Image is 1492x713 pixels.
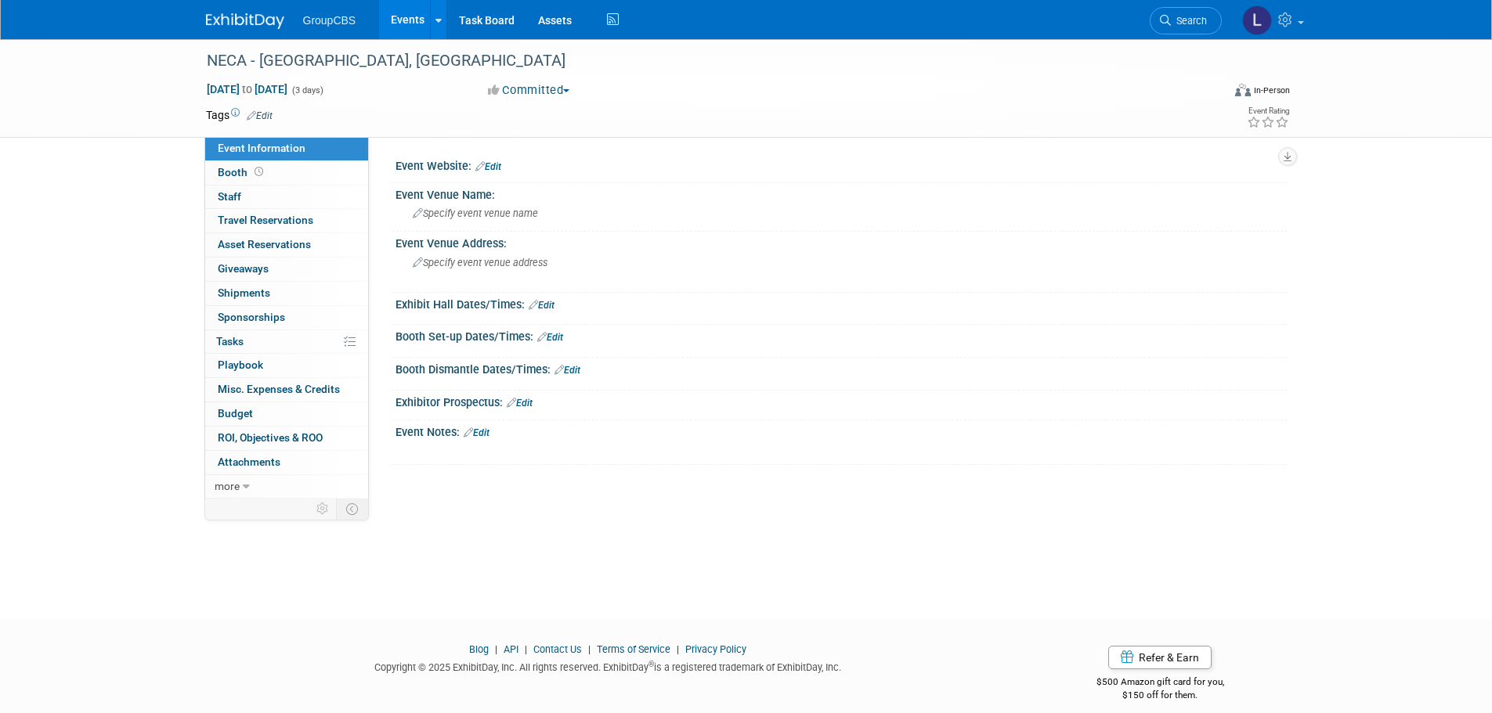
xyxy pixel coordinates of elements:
div: Event Notes: [396,420,1287,441]
div: Event Venue Address: [396,232,1287,251]
span: Staff [218,190,241,203]
a: Travel Reservations [205,209,368,232]
sup: ® [648,660,654,668]
a: API [504,643,518,655]
a: Shipments [205,282,368,305]
div: Exhibitor Prospectus: [396,391,1287,411]
span: Booth [218,166,266,178]
span: | [521,643,531,655]
a: Attachments [205,451,368,474]
div: Event Venue Name: [396,183,1287,203]
a: Terms of Service [597,643,670,655]
span: (3 days) [291,85,323,95]
img: Laura McDonald [1242,5,1272,35]
img: Format-Inperson.png [1235,84,1251,96]
a: Edit [507,398,533,409]
a: Blog [469,643,489,655]
td: Tags [206,107,273,123]
a: Event Information [205,137,368,160]
span: Travel Reservations [218,214,313,226]
td: Personalize Event Tab Strip [309,499,337,519]
a: Privacy Policy [685,643,746,655]
span: Event Information [218,142,305,154]
div: $500 Amazon gift card for you, [1034,665,1287,701]
span: Giveaways [218,262,269,275]
a: Misc. Expenses & Credits [205,378,368,402]
div: Exhibit Hall Dates/Times: [396,293,1287,313]
button: Committed [482,82,576,99]
img: ExhibitDay [206,13,284,29]
span: Shipments [218,286,270,299]
span: Playbook [218,358,263,371]
div: NECA - [GEOGRAPHIC_DATA], [GEOGRAPHIC_DATA] [201,47,1198,75]
a: Contact Us [533,643,582,655]
a: Edit [537,332,563,343]
a: Playbook [205,354,368,377]
span: Search [1171,15,1207,27]
div: In-Person [1253,85,1290,96]
div: Booth Dismantle Dates/Times: [396,358,1287,378]
a: Edit [555,365,580,376]
a: Search [1150,7,1222,34]
a: Budget [205,402,368,426]
a: Edit [529,300,555,311]
td: Toggle Event Tabs [336,499,368,519]
div: $150 off for them. [1034,689,1287,702]
span: Booth not reserved yet [251,166,266,178]
div: Booth Set-up Dates/Times: [396,325,1287,345]
a: ROI, Objectives & ROO [205,427,368,450]
span: Tasks [216,335,244,347]
a: Edit [464,427,490,438]
span: | [673,643,683,655]
a: Giveaways [205,257,368,281]
span: Misc. Expenses & Credits [218,383,340,395]
div: Copyright © 2025 ExhibitDay, Inc. All rights reserved. ExhibitDay is a registered trademark of Ex... [206,657,1011,675]
a: more [205,475,368,499]
span: Budget [218,407,253,420]
a: Sponsorships [205,306,368,329]
div: Event Format [1129,81,1291,105]
span: to [240,83,255,95]
div: Event Website: [396,154,1287,175]
a: Edit [247,110,273,121]
a: Booth [205,161,368,185]
a: Staff [205,185,368,209]
div: Event Rating [1247,107,1289,115]
a: Tasks [205,330,368,354]
span: Sponsorships [218,311,285,323]
span: GroupCBS [303,14,356,27]
span: Asset Reservations [218,238,311,250]
span: Attachments [218,456,280,468]
span: Specify event venue name [413,207,538,219]
a: Refer & Earn [1108,646,1212,669]
a: Edit [475,161,501,172]
span: more [215,480,240,492]
span: | [584,643,594,655]
a: Asset Reservations [205,233,368,257]
span: | [491,643,501,655]
span: ROI, Objectives & ROO [218,431,323,444]
span: [DATE] [DATE] [206,82,288,96]
span: Specify event venue address [413,257,547,268]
